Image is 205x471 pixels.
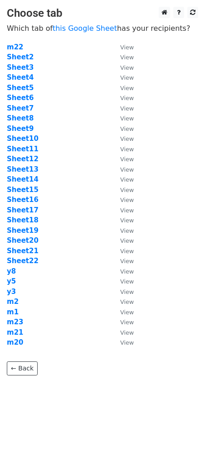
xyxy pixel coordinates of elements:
[7,196,39,204] strong: Sheet16
[120,309,134,316] small: View
[120,217,134,224] small: View
[7,125,34,133] a: Sheet9
[7,7,198,20] h3: Choose tab
[111,277,134,285] a: View
[111,226,134,235] a: View
[120,64,134,71] small: View
[7,135,39,143] strong: Sheet10
[7,53,34,61] a: Sheet2
[7,114,34,122] a: Sheet8
[7,236,39,245] a: Sheet20
[7,94,34,102] a: Sheet6
[7,206,39,214] a: Sheet17
[111,186,134,194] a: View
[53,24,117,33] a: this Google Sheet
[7,267,16,275] a: y8
[7,247,39,255] a: Sheet21
[111,165,134,173] a: View
[7,216,39,224] a: Sheet18
[111,328,134,336] a: View
[7,257,39,265] a: Sheet22
[111,196,134,204] a: View
[120,258,134,264] small: View
[111,206,134,214] a: View
[7,288,16,296] a: y3
[7,308,19,316] strong: m1
[120,105,134,112] small: View
[120,339,134,346] small: View
[7,145,39,153] a: Sheet11
[7,361,38,375] a: ← Back
[120,85,134,91] small: View
[120,95,134,101] small: View
[7,186,39,194] a: Sheet15
[120,187,134,193] small: View
[120,248,134,255] small: View
[111,43,134,51] a: View
[120,227,134,234] small: View
[120,44,134,51] small: View
[7,84,34,92] a: Sheet5
[120,166,134,173] small: View
[7,43,24,51] a: m22
[7,165,39,173] a: Sheet13
[111,247,134,255] a: View
[111,318,134,326] a: View
[111,125,134,133] a: View
[120,329,134,336] small: View
[7,328,24,336] a: m21
[7,155,39,163] a: Sheet12
[111,155,134,163] a: View
[7,226,39,235] a: Sheet19
[7,73,34,82] a: Sheet4
[120,176,134,183] small: View
[111,53,134,61] a: View
[111,236,134,245] a: View
[120,278,134,285] small: View
[7,298,19,306] a: m2
[7,338,24,346] a: m20
[120,135,134,142] small: View
[7,63,34,72] a: Sheet3
[7,104,34,112] a: Sheet7
[7,277,16,285] a: y5
[120,156,134,163] small: View
[111,175,134,183] a: View
[111,135,134,143] a: View
[120,54,134,61] small: View
[111,63,134,72] a: View
[7,175,39,183] a: Sheet14
[120,197,134,203] small: View
[7,318,24,326] a: m23
[111,216,134,224] a: View
[111,257,134,265] a: View
[111,298,134,306] a: View
[111,338,134,346] a: View
[120,207,134,214] small: View
[111,288,134,296] a: View
[120,268,134,275] small: View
